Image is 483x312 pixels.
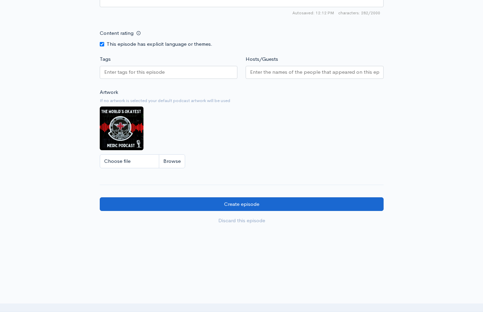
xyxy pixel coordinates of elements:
[107,40,212,48] label: This episode has explicit language or themes.
[104,68,166,76] input: Enter tags for this episode
[100,97,384,104] small: If no artwork is selected your default podcast artwork will be used
[246,55,278,63] label: Hosts/Guests
[338,10,380,16] span: 282/2000
[292,10,334,16] span: Autosaved: 12:12 PM
[100,214,384,228] a: Discard this episode
[100,197,384,211] input: Create episode
[100,26,134,40] label: Content rating
[250,68,379,76] input: Enter the names of the people that appeared on this episode
[100,55,111,63] label: Tags
[100,88,118,96] label: Artwork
